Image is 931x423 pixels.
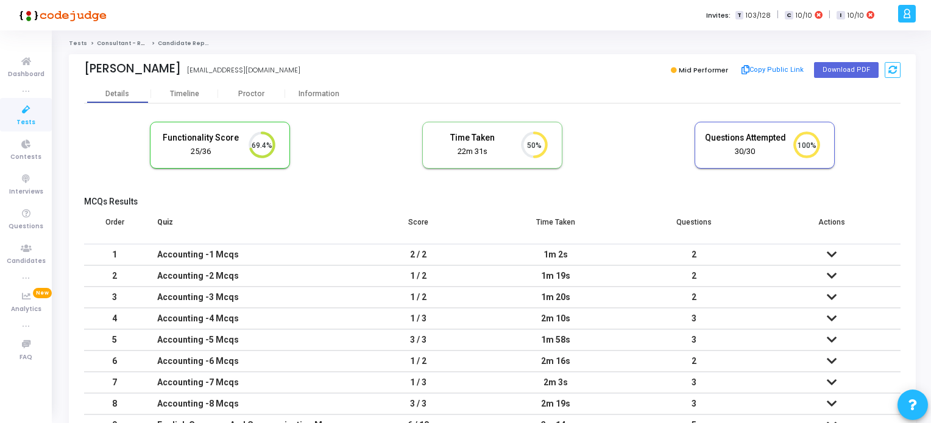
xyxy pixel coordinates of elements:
[157,245,337,265] div: Accounting -1 Mcqs
[15,3,107,27] img: logo
[625,244,763,265] td: 2
[777,9,779,21] span: |
[160,133,241,143] h5: Functionality Score
[11,304,41,315] span: Analytics
[84,329,145,351] td: 5
[84,393,145,414] td: 8
[349,372,487,393] td: 1 / 3
[19,352,32,363] span: FAQ
[10,152,41,163] span: Contests
[763,210,901,244] th: Actions
[157,394,337,414] div: Accounting -8 Mcqs
[9,187,43,197] span: Interviews
[349,308,487,329] td: 1 / 3
[84,372,145,393] td: 7
[285,89,352,99] div: Information
[8,69,44,80] span: Dashboard
[349,329,487,351] td: 3 / 3
[704,146,786,158] div: 30/30
[837,11,844,20] span: I
[796,10,812,21] span: 10/10
[157,309,337,329] div: Accounting -4 Mcqs
[69,40,87,47] a: Tests
[157,372,337,393] div: Accounting -7 Mcqs
[499,330,612,350] div: 1m 58s
[158,40,214,47] span: Candidate Report
[157,351,337,371] div: Accounting -6 Mcqs
[349,265,487,287] td: 1 / 2
[349,244,487,265] td: 2 / 2
[157,266,337,286] div: Accounting -2 Mcqs
[145,210,349,244] th: Quiz
[84,197,901,207] h5: MCQs Results
[84,244,145,265] td: 1
[785,11,793,20] span: C
[499,287,612,307] div: 1m 20s
[105,89,129,99] div: Details
[432,146,514,158] div: 22m 31s
[16,117,35,128] span: Tests
[499,245,612,265] div: 1m 2s
[829,9,830,21] span: |
[9,222,43,232] span: Questions
[735,11,743,20] span: T
[157,330,337,350] div: Accounting -5 Mcqs
[679,65,728,75] span: Mid Performer
[69,40,916,47] nav: breadcrumb
[349,210,487,244] th: Score
[349,393,487,414] td: 3 / 3
[84,210,145,244] th: Order
[7,256,46,267] span: Candidates
[432,133,514,143] h5: Time Taken
[625,287,763,308] td: 2
[625,265,763,287] td: 2
[814,62,879,78] button: Download PDF
[706,10,731,21] label: Invites:
[157,287,337,307] div: Accounting -3 Mcqs
[704,133,786,143] h5: Questions Attempted
[349,351,487,372] td: 1 / 2
[625,210,763,244] th: Questions
[499,372,612,393] div: 2m 3s
[187,65,300,75] div: [EMAIL_ADDRESS][DOMAIN_NAME]
[499,266,612,286] div: 1m 19s
[97,40,168,47] a: Consultant - Reporting
[625,308,763,329] td: 3
[84,351,145,372] td: 6
[33,288,52,298] span: New
[84,61,181,75] div: [PERSON_NAME]
[84,265,145,287] td: 2
[84,287,145,308] td: 3
[746,10,771,21] span: 103/128
[625,393,763,414] td: 3
[499,394,612,414] div: 2m 19s
[160,146,241,158] div: 25/36
[625,372,763,393] td: 3
[499,309,612,329] div: 2m 10s
[84,308,145,329] td: 4
[625,329,763,351] td: 3
[487,210,625,244] th: Time Taken
[349,287,487,308] td: 1 / 2
[848,10,864,21] span: 10/10
[218,89,285,99] div: Proctor
[738,61,808,79] button: Copy Public Link
[625,351,763,372] td: 2
[499,351,612,371] div: 2m 16s
[170,89,199,99] div: Timeline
